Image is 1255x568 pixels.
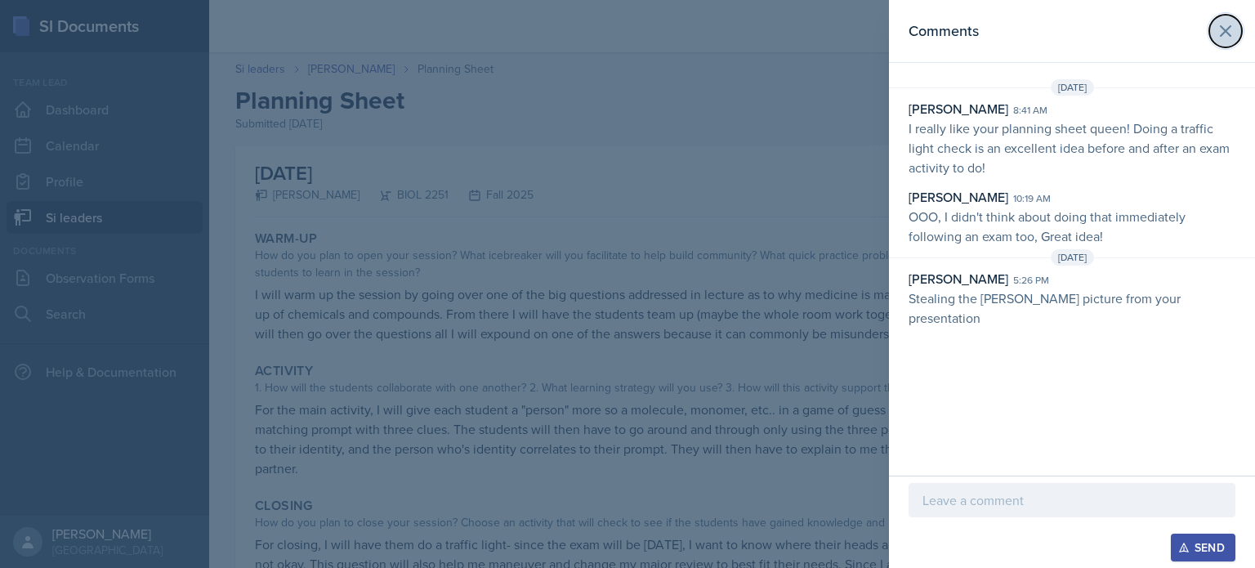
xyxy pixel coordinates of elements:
p: OOO, I didn't think about doing that immediately following an exam too, Great idea! [909,207,1235,246]
div: [PERSON_NAME] [909,187,1008,207]
span: [DATE] [1051,249,1094,266]
div: Send [1181,541,1225,554]
p: I really like your planning sheet queen! Doing a traffic light check is an excellent idea before ... [909,119,1235,177]
button: Send [1171,534,1235,561]
div: 8:41 am [1013,103,1047,118]
h2: Comments [909,20,979,42]
span: [DATE] [1051,79,1094,96]
div: [PERSON_NAME] [909,269,1008,288]
p: Stealing the [PERSON_NAME] picture from your presentation [909,288,1235,328]
div: 5:26 pm [1013,273,1049,288]
div: [PERSON_NAME] [909,99,1008,119]
div: 10:19 am [1013,191,1051,206]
